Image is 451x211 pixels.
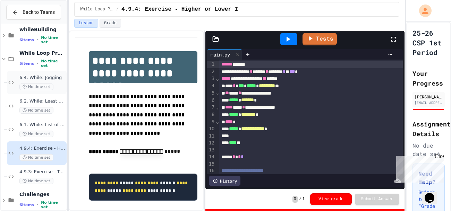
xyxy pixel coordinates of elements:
[207,133,216,140] div: 11
[216,90,219,96] span: Fold line
[19,107,53,114] span: No time set
[207,147,216,153] div: 13
[19,154,53,161] span: No time set
[207,140,216,147] div: 12
[19,178,53,184] span: No time set
[74,19,98,28] button: Lesson
[37,202,38,208] span: •
[19,203,34,207] span: 6 items
[37,61,38,66] span: •
[207,75,216,82] div: 3
[41,59,65,68] span: No time set
[116,7,119,12] span: /
[207,49,242,60] div: main.py
[412,141,445,158] div: No due date set
[393,153,444,183] iframe: chat widget
[19,98,65,104] span: 6.2. While: Least divisor
[19,131,53,137] span: No time set
[207,90,216,97] div: 5
[299,196,301,202] span: /
[121,5,238,14] span: 4.9.4: Exercise - Higher or Lower I
[19,75,65,81] span: 6.4. While: Jogging
[207,97,216,104] div: 6
[415,94,443,100] div: [PERSON_NAME]
[415,100,443,105] div: [EMAIL_ADDRESS][DOMAIN_NAME]
[19,26,65,33] span: whileBuilding
[41,35,65,44] span: No time set
[19,61,34,66] span: 5 items
[216,104,219,110] span: Fold line
[3,3,48,44] div: Chat with us now!Close
[310,193,352,205] button: View grade
[412,28,445,57] h1: 25-26 CSP 1st Period
[207,104,216,111] div: 7
[41,200,65,209] span: No time set
[19,38,34,42] span: 6 items
[19,122,65,128] span: 6.1. While: List of squares
[361,196,393,202] span: Submit Answer
[23,9,55,16] span: Back to Teams
[207,51,233,58] div: main.py
[207,111,216,118] div: 8
[412,3,433,19] div: My Account
[207,68,216,76] div: 2
[207,118,216,126] div: 9
[207,125,216,133] div: 10
[355,194,399,205] button: Submit Answer
[19,169,65,175] span: 4.9.3: Exercise - Target Sum
[19,50,65,56] span: While Loop Projects
[19,146,65,151] span: 4.9.4: Exercise - Higher or Lower I
[302,196,305,202] span: 1
[216,119,219,124] span: Fold line
[422,183,444,204] iframe: chat widget
[6,5,61,20] button: Back to Teams
[412,119,445,139] h2: Assignment Details
[303,33,337,45] a: Tests
[209,176,240,186] div: History
[216,76,219,81] span: Fold line
[100,19,121,28] button: Grade
[207,153,216,161] div: 14
[207,161,216,168] div: 15
[80,7,113,12] span: While Loop Projects
[37,37,38,43] span: •
[292,196,298,203] span: 0
[19,83,53,90] span: No time set
[19,191,65,197] span: Challenges
[207,61,216,68] div: 1
[207,167,216,175] div: 16
[412,69,445,88] h2: Your Progress
[207,82,216,90] div: 4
